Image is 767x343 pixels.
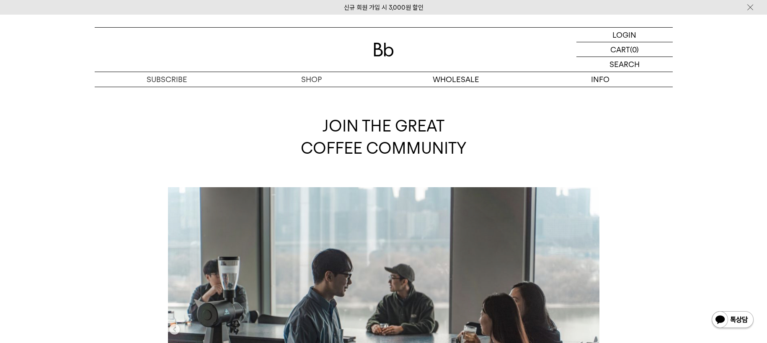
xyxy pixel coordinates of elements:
[384,72,528,87] p: WHOLESALE
[374,43,394,57] img: 로고
[239,72,384,87] a: SHOP
[576,28,673,42] a: LOGIN
[344,4,424,11] a: 신규 회원 가입 시 3,000원 할인
[95,72,239,87] a: SUBSCRIBE
[609,57,640,72] p: SEARCH
[612,28,636,42] p: LOGIN
[528,72,673,87] p: INFO
[610,42,630,57] p: CART
[301,116,467,157] span: JOIN THE GREAT COFFEE COMMUNITY
[711,310,754,330] img: 카카오톡 채널 1:1 채팅 버튼
[576,42,673,57] a: CART (0)
[630,42,639,57] p: (0)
